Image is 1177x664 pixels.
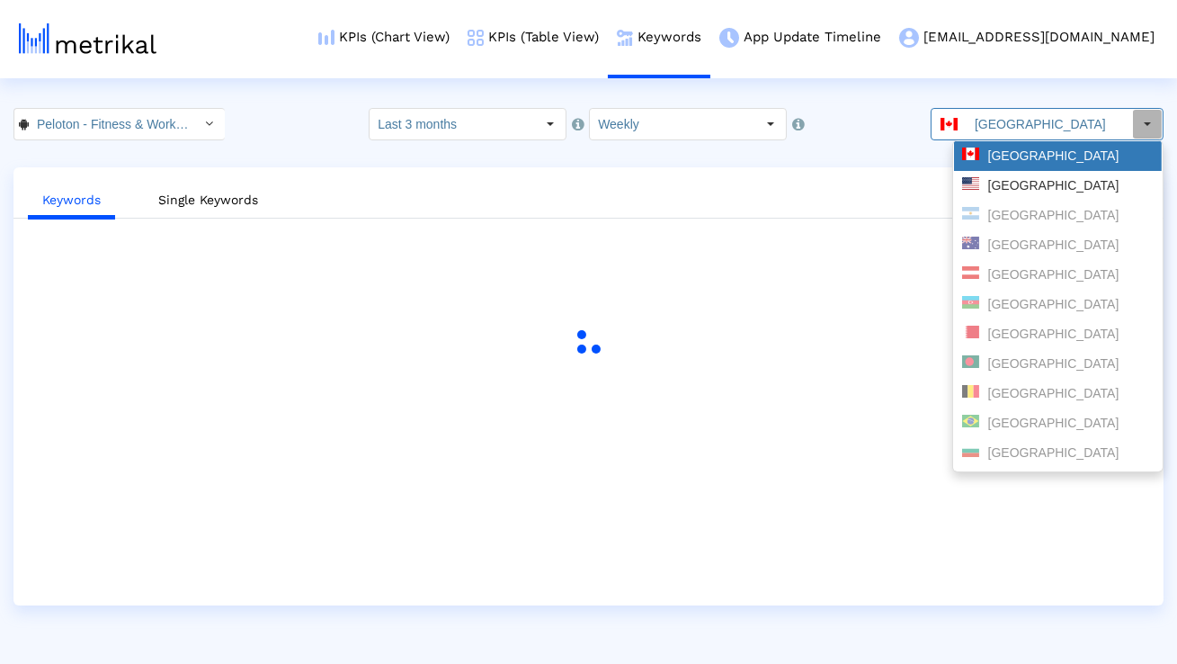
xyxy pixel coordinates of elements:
[962,177,1154,194] div: [GEOGRAPHIC_DATA]
[962,444,1154,462] div: [GEOGRAPHIC_DATA]
[962,266,1154,283] div: [GEOGRAPHIC_DATA]
[318,30,334,45] img: kpi-chart-menu-icon.png
[535,109,566,139] div: Select
[144,184,272,217] a: Single Keywords
[468,30,484,46] img: kpi-table-menu-icon.png
[755,109,786,139] div: Select
[962,148,1154,165] div: [GEOGRAPHIC_DATA]
[719,28,739,48] img: app-update-menu-icon.png
[962,237,1154,254] div: [GEOGRAPHIC_DATA]
[899,28,919,48] img: my-account-menu-icon.png
[962,207,1154,224] div: [GEOGRAPHIC_DATA]
[1132,109,1163,139] div: Select
[19,23,156,54] img: metrical-logo-light.png
[28,184,115,220] a: Keywords
[194,109,225,139] div: Select
[962,385,1154,402] div: [GEOGRAPHIC_DATA]
[617,30,633,46] img: keywords.png
[962,415,1154,432] div: [GEOGRAPHIC_DATA]
[962,296,1154,313] div: [GEOGRAPHIC_DATA]
[962,355,1154,372] div: [GEOGRAPHIC_DATA]
[962,326,1154,343] div: [GEOGRAPHIC_DATA]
